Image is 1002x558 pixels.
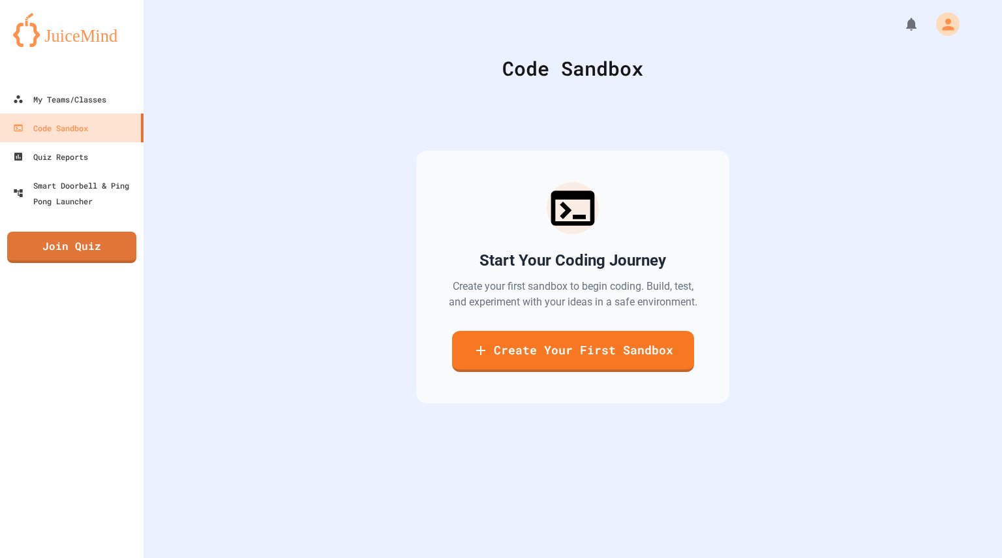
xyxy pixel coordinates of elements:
h2: Start Your Coding Journey [479,250,666,271]
div: Code Sandbox [176,54,969,83]
div: My Account [922,9,963,39]
p: Create your first sandbox to begin coding. Build, test, and experiment with your ideas in a safe ... [448,279,698,310]
img: logo-orange.svg [13,13,130,47]
div: Smart Doorbell & Ping Pong Launcher [13,178,138,209]
a: Create Your First Sandbox [452,331,694,372]
a: Join Quiz [7,232,136,263]
div: Code Sandbox [13,120,88,136]
div: My Notifications [879,13,922,35]
div: Quiz Reports [13,149,88,164]
div: My Teams/Classes [13,91,106,107]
